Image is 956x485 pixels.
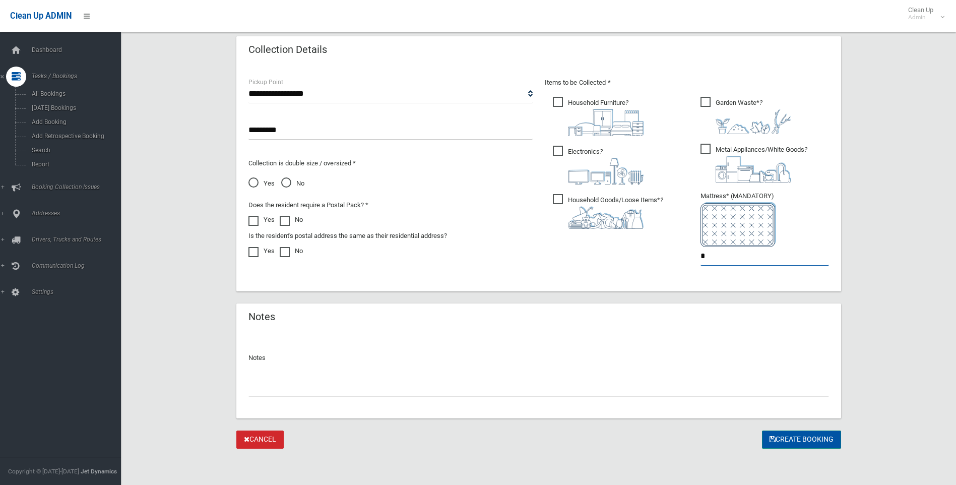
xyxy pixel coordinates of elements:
span: Clean Up [903,6,943,21]
img: 4fd8a5c772b2c999c83690221e5242e0.png [716,109,791,134]
span: Drivers, Trucks and Routes [29,236,129,243]
span: Household Goods/Loose Items* [553,194,663,229]
span: Settings [29,288,129,295]
span: Addresses [29,210,129,217]
span: All Bookings [29,90,120,97]
img: aa9efdbe659d29b613fca23ba79d85cb.png [568,109,644,136]
span: [DATE] Bookings [29,104,120,111]
i: ? [716,99,791,134]
span: Dashboard [29,46,129,53]
span: No [281,177,304,190]
span: Communication Log [29,262,129,269]
img: e7408bece873d2c1783593a074e5cb2f.png [700,202,776,247]
span: Search [29,147,120,154]
i: ? [568,196,663,229]
p: Collection is double size / oversized * [248,157,533,169]
i: ? [716,146,807,183]
button: Create Booking [762,431,841,449]
p: Items to be Collected * [545,77,829,89]
i: ? [568,148,644,185]
label: Does the resident require a Postal Pack? * [248,199,368,211]
label: Yes [248,245,275,257]
p: Notes [248,352,829,364]
span: Household Furniture [553,97,644,136]
span: Yes [248,177,275,190]
label: Is the resident's postal address the same as their residential address? [248,230,447,242]
span: Report [29,161,120,168]
a: Cancel [236,431,284,449]
label: No [280,214,303,226]
i: ? [568,99,644,136]
span: Booking Collection Issues [29,184,129,191]
img: 36c1b0289cb1767239cdd3de9e694f19.png [716,156,791,183]
img: 394712a680b73dbc3d2a6a3a7ffe5a07.png [568,158,644,185]
span: Mattress* (MANDATORY) [700,192,829,247]
header: Notes [236,307,287,327]
header: Collection Details [236,40,339,59]
small: Admin [908,14,933,21]
span: Metal Appliances/White Goods [700,144,807,183]
strong: Jet Dynamics [81,468,117,475]
span: Clean Up ADMIN [10,11,72,21]
label: No [280,245,303,257]
span: Electronics [553,146,644,185]
span: Garden Waste* [700,97,791,134]
label: Yes [248,214,275,226]
img: b13cc3517677393f34c0a387616ef184.png [568,206,644,229]
span: Add Booking [29,118,120,126]
span: Add Retrospective Booking [29,133,120,140]
span: Copyright © [DATE]-[DATE] [8,468,79,475]
span: Tasks / Bookings [29,73,129,80]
